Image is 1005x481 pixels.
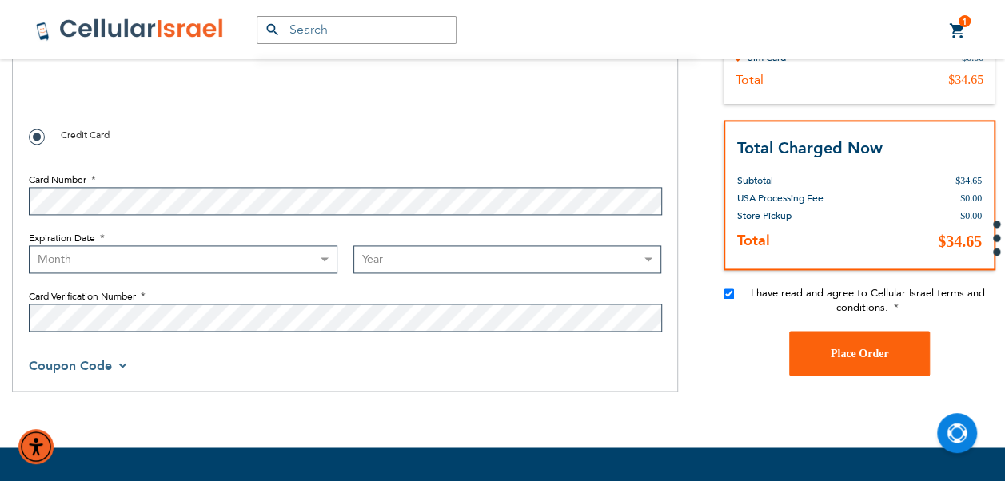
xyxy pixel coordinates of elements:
[29,232,95,244] span: Expiration Date
[737,192,824,205] span: USA Processing Fee
[257,16,457,44] input: Search
[29,290,136,303] span: Card Verification Number
[960,193,982,204] span: $0.00
[737,231,770,251] strong: Total
[737,209,792,222] span: Store Pickup
[737,160,862,189] th: Subtotal
[29,357,112,375] span: Coupon Code
[962,15,967,28] span: 1
[18,429,54,464] div: Accessibility Menu
[960,210,982,221] span: $0.00
[35,18,225,42] img: Cellular Israel
[737,137,883,159] strong: Total Charged Now
[29,173,86,186] span: Card Number
[789,331,930,376] button: Place Order
[831,348,889,360] span: Place Order
[736,72,764,88] div: Total
[61,129,110,141] span: Credit Card
[955,175,982,186] span: $34.65
[751,286,985,315] span: I have read and agree to Cellular Israel terms and conditions.
[938,233,982,250] span: $34.65
[948,72,983,88] div: $34.65
[29,51,272,113] iframe: reCAPTCHA
[949,22,967,41] a: 1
